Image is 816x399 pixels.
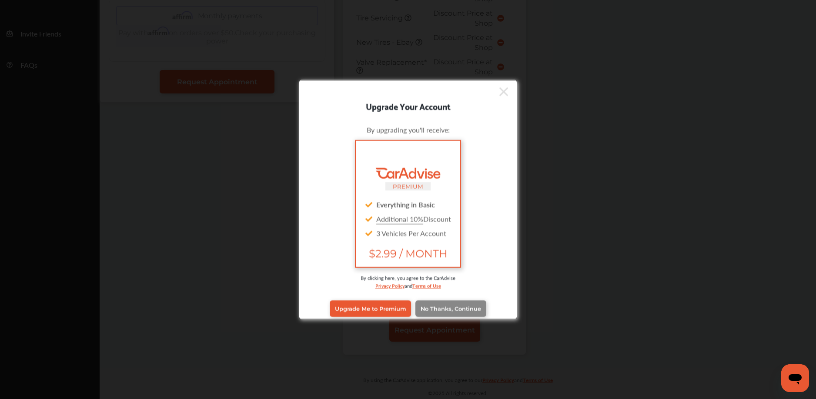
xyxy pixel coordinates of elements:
[299,99,517,113] div: Upgrade Your Account
[375,281,405,289] a: Privacy Policy
[312,125,504,135] div: By upgrading you'll receive:
[376,214,451,224] span: Discount
[330,300,411,316] a: Upgrade Me to Premium
[363,226,453,240] div: 3 Vehicles Per Account
[312,274,504,298] div: By clicking here, you agree to the CarAdvise and
[335,305,406,312] span: Upgrade Me to Premium
[393,183,423,190] small: PREMIUM
[415,300,486,316] a: No Thanks, Continue
[781,364,809,392] iframe: Button to launch messaging window
[412,281,441,289] a: Terms of Use
[376,199,435,209] strong: Everything in Basic
[421,305,481,312] span: No Thanks, Continue
[363,247,453,260] span: $2.99 / MONTH
[376,214,423,224] u: Additional 10%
